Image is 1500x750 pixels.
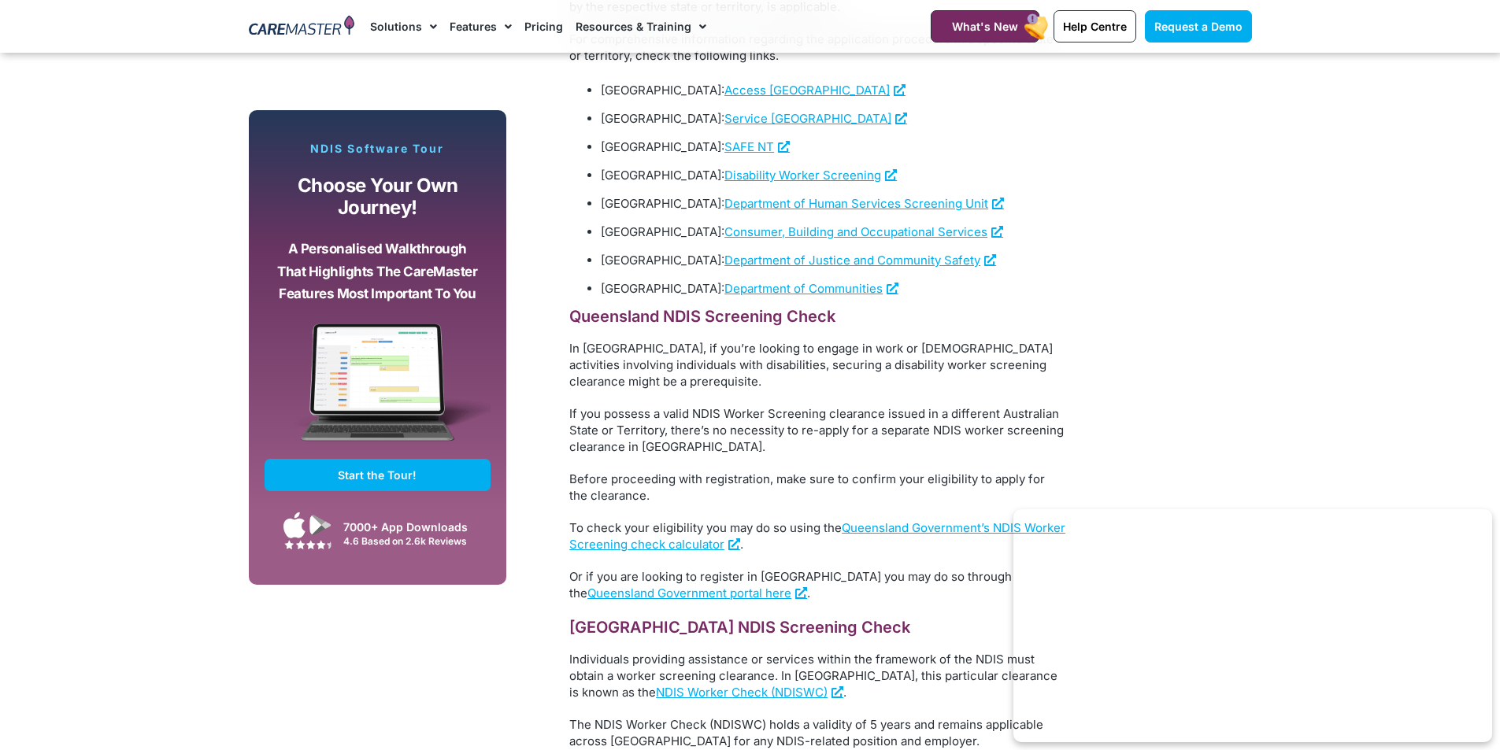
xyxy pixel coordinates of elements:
a: Department of Communities [724,281,898,296]
span: Department of Human Services Screening Unit [724,196,988,211]
span: To check your eligibility you may do so using the . [569,520,1065,552]
iframe: Popup CTA [1013,509,1492,742]
img: Google Play App Icon [309,513,331,537]
span: Service [GEOGRAPHIC_DATA] [724,111,891,126]
span: [GEOGRAPHIC_DATA]: [601,253,724,268]
div: 4.6 Based on 2.6k Reviews [343,535,483,547]
span: Start the Tour! [338,468,417,482]
a: What's New [931,10,1039,42]
img: Apple App Store Icon [283,512,306,538]
a: Service [GEOGRAPHIC_DATA] [724,111,907,126]
span: SAFE NT [724,139,774,154]
p: NDIS Software Tour [265,142,491,156]
span: [GEOGRAPHIC_DATA]: [601,196,724,211]
li: [GEOGRAPHIC_DATA]: [601,278,1065,300]
a: SAFE NT [724,139,790,154]
a: Disability Worker Screening [724,168,897,183]
a: Department of Justice and Community Safety [724,253,996,268]
a: Queensland Government’s NDIS Worker Screening check calculator [569,520,1065,552]
p: Choose your own journey! [276,175,480,220]
span: Individuals providing assistance or services within the framework of the NDIS must obtain a worke... [569,652,1057,700]
a: Access [GEOGRAPHIC_DATA] [724,83,906,98]
span: [GEOGRAPHIC_DATA]: [601,111,724,126]
p: A personalised walkthrough that highlights the CareMaster features most important to you [276,238,480,305]
span: Consumer, Building and Occupational Services [724,224,987,239]
a: Start the Tour! [265,459,491,491]
span: Or if you are looking to register in [GEOGRAPHIC_DATA] you may do so through the . [569,569,1012,600]
span: [GEOGRAPHIC_DATA]: [601,83,724,98]
a: Consumer, Building and Occupational Services [724,224,1003,239]
span: [GEOGRAPHIC_DATA]: [601,139,724,154]
a: NDIS Worker Check (NDISWC) [656,685,843,700]
span: The NDIS Worker Check (NDISWC) holds a validity of 5 years and remains applicable across [GEOGRAP... [569,717,1043,748]
div: 7000+ App Downloads [343,519,483,535]
h3: [GEOGRAPHIC_DATA] NDIS Screening Check [569,617,1065,638]
a: Department of Human Services Screening Unit [724,196,1004,211]
a: Queensland Government portal here [587,586,807,600]
img: CareMaster Software Mockup on Screen [265,323,491,459]
a: Request a Demo [1145,10,1252,42]
span: [GEOGRAPHIC_DATA]: [601,224,724,239]
span: Department of Justice and Community Safety [724,253,980,268]
a: Help Centre [1054,10,1136,42]
span: Access [GEOGRAPHIC_DATA] [724,83,890,98]
img: CareMaster Logo [249,15,355,39]
span: [GEOGRAPHIC_DATA]: [601,168,724,183]
span: Help Centre [1063,20,1127,33]
h3: Queensland NDIS Screening Check [569,306,1065,327]
span: In [GEOGRAPHIC_DATA], if you’re looking to engage in work or [DEMOGRAPHIC_DATA] activities involv... [569,341,1053,389]
span: Disability Worker Screening [724,168,881,183]
img: Google Play Store App Review Stars [284,540,331,549]
span: What's New [952,20,1018,33]
span: Before proceeding with registration, make sure to confirm your eligibility to apply for the clear... [569,471,1045,503]
span: If you possess a valid NDIS Worker Screening clearance issued in a different Australian State or ... [569,406,1064,454]
span: Request a Demo [1154,20,1243,33]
